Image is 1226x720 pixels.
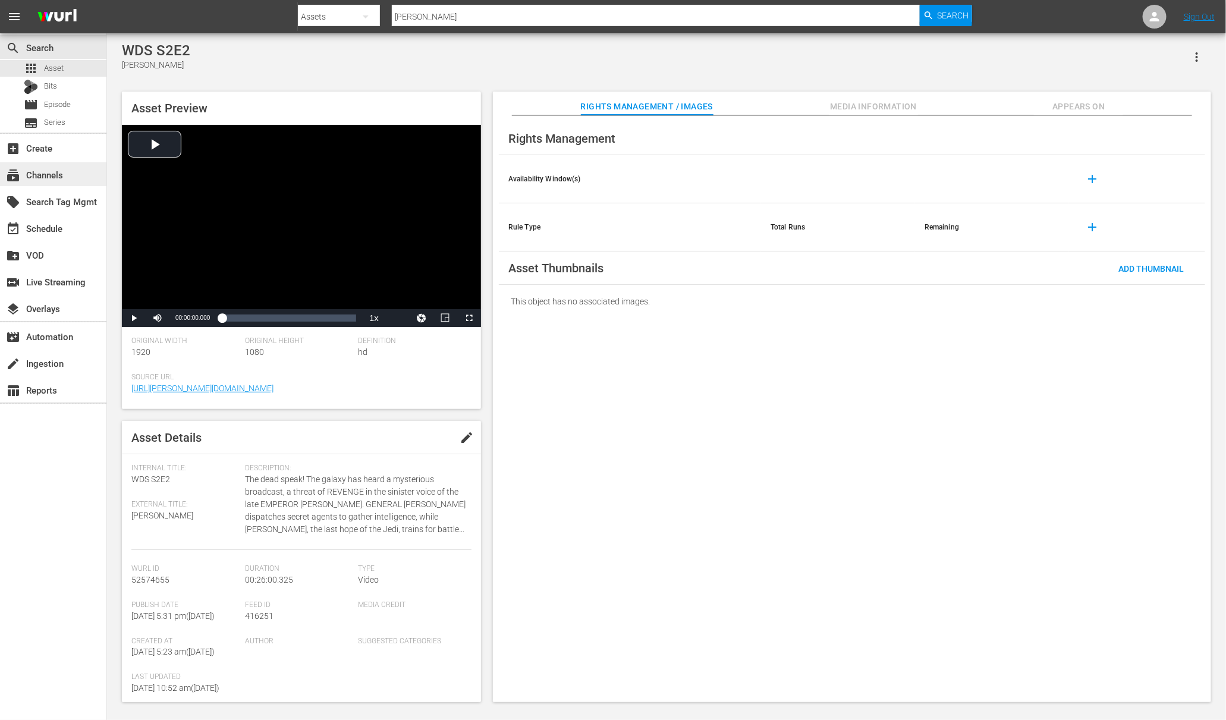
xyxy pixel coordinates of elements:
[24,98,38,112] span: movie
[1086,220,1100,234] span: add
[245,564,353,574] span: Duration
[499,155,761,203] th: Availability Window(s)
[410,309,433,327] button: Jump To Time
[131,511,193,520] span: [PERSON_NAME]
[44,117,65,128] span: Series
[433,309,457,327] button: Picture-in-Picture
[131,373,466,382] span: Source Url
[358,637,466,646] span: Suggested Categories
[131,474,170,484] span: WDS S2E2
[1086,172,1100,186] span: add
[6,142,20,156] span: Create
[122,42,190,59] div: WDS S2E2
[131,337,239,346] span: Original Width
[6,195,20,209] span: Search Tag Mgmt
[362,309,386,327] button: Playback Rate
[245,611,274,621] span: 416251
[131,600,239,610] span: Publish Date
[581,99,713,114] span: Rights Management / Images
[245,575,293,584] span: 00:26:00.325
[222,315,356,322] div: Progress Bar
[460,430,474,445] span: edit
[131,101,208,115] span: Asset Preview
[358,600,466,610] span: Media Credit
[24,116,38,130] span: subtitles
[6,222,20,236] span: Schedule
[457,309,481,327] button: Fullscreen
[131,575,169,584] span: 52574655
[452,423,481,452] button: edit
[508,261,603,275] span: Asset Thumbnails
[6,275,20,290] span: Live Streaming
[44,99,71,111] span: Episode
[122,59,190,71] div: [PERSON_NAME]
[44,62,64,74] span: Asset
[1079,165,1107,193] button: add
[131,430,202,445] span: Asset Details
[938,5,969,26] span: Search
[146,309,169,327] button: Mute
[6,249,20,263] span: VOD
[499,203,761,251] th: Rule Type
[1184,12,1215,21] a: Sign Out
[44,80,57,92] span: Bits
[6,357,20,371] span: Ingestion
[358,575,379,584] span: Video
[499,285,1205,318] div: This object has no associated images.
[245,600,353,610] span: Feed ID
[131,611,215,621] span: [DATE] 5:31 pm ( [DATE] )
[131,500,239,510] span: External Title:
[761,203,915,251] th: Total Runs
[29,3,86,31] img: ans4CAIJ8jUAAAAAAAAAAAAAAAAAAAAAAAAgQb4GAAAAAAAAAAAAAAAAAAAAAAAAJMjXAAAAAAAAAAAAAAAAAAAAAAAAgAT5G...
[245,473,466,536] span: The dead speak! The galaxy has heard a mysterious broadcast, a threat of REVENGE in the sinister ...
[6,302,20,316] span: Overlays
[7,10,21,24] span: menu
[915,203,1069,251] th: Remaining
[131,637,239,646] span: Created At
[245,347,264,357] span: 1080
[6,330,20,344] span: Automation
[358,564,466,574] span: Type
[920,5,972,26] button: Search
[1079,213,1107,241] button: add
[6,383,20,398] span: Reports
[829,99,918,114] span: Media Information
[245,337,353,346] span: Original Height
[175,315,210,321] span: 00:00:00.000
[131,647,215,656] span: [DATE] 5:23 am ( [DATE] )
[131,383,274,393] a: [URL][PERSON_NAME][DOMAIN_NAME]
[122,125,481,327] div: Video Player
[1034,99,1123,114] span: Appears On
[245,464,466,473] span: Description:
[6,168,20,183] span: Channels
[508,131,615,146] span: Rights Management
[131,683,219,693] span: [DATE] 10:52 am ( [DATE] )
[1109,257,1193,279] button: Add Thumbnail
[358,347,367,357] span: hd
[131,464,239,473] span: Internal Title:
[131,564,239,574] span: Wurl Id
[1109,264,1193,273] span: Add Thumbnail
[245,637,353,646] span: Author
[131,672,239,682] span: Last Updated
[131,347,150,357] span: 1920
[358,337,466,346] span: Definition
[6,41,20,55] span: Search
[122,309,146,327] button: Play
[24,61,38,76] span: Asset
